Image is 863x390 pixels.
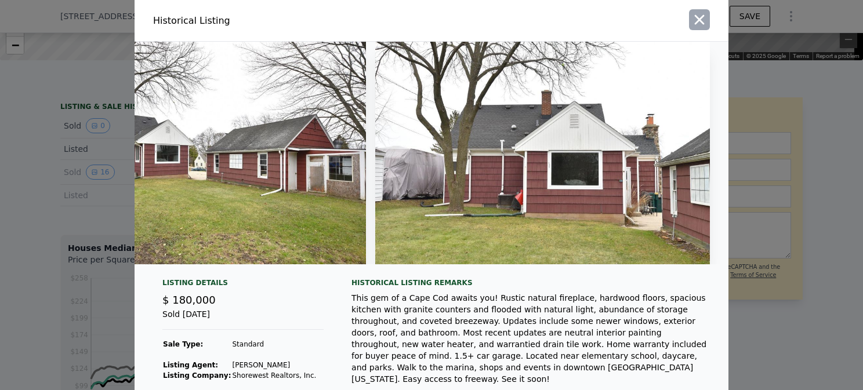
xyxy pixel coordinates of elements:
strong: Sale Type: [163,340,203,348]
div: Historical Listing remarks [351,278,710,287]
strong: Listing Company: [163,371,231,380]
td: [PERSON_NAME] [231,360,317,370]
td: Standard [231,339,317,349]
img: Property Img [375,42,710,264]
div: Sold [DATE] [162,308,324,330]
img: Property Img [32,42,367,264]
strong: Listing Agent: [163,361,218,369]
td: Shorewest Realtors, Inc. [231,370,317,381]
div: Historical Listing [153,14,427,28]
span: $ 180,000 [162,294,216,306]
div: Listing Details [162,278,324,292]
div: This gem of a Cape Cod awaits you! Rustic natural fireplace, hardwood floors, spacious kitchen wi... [351,292,710,385]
